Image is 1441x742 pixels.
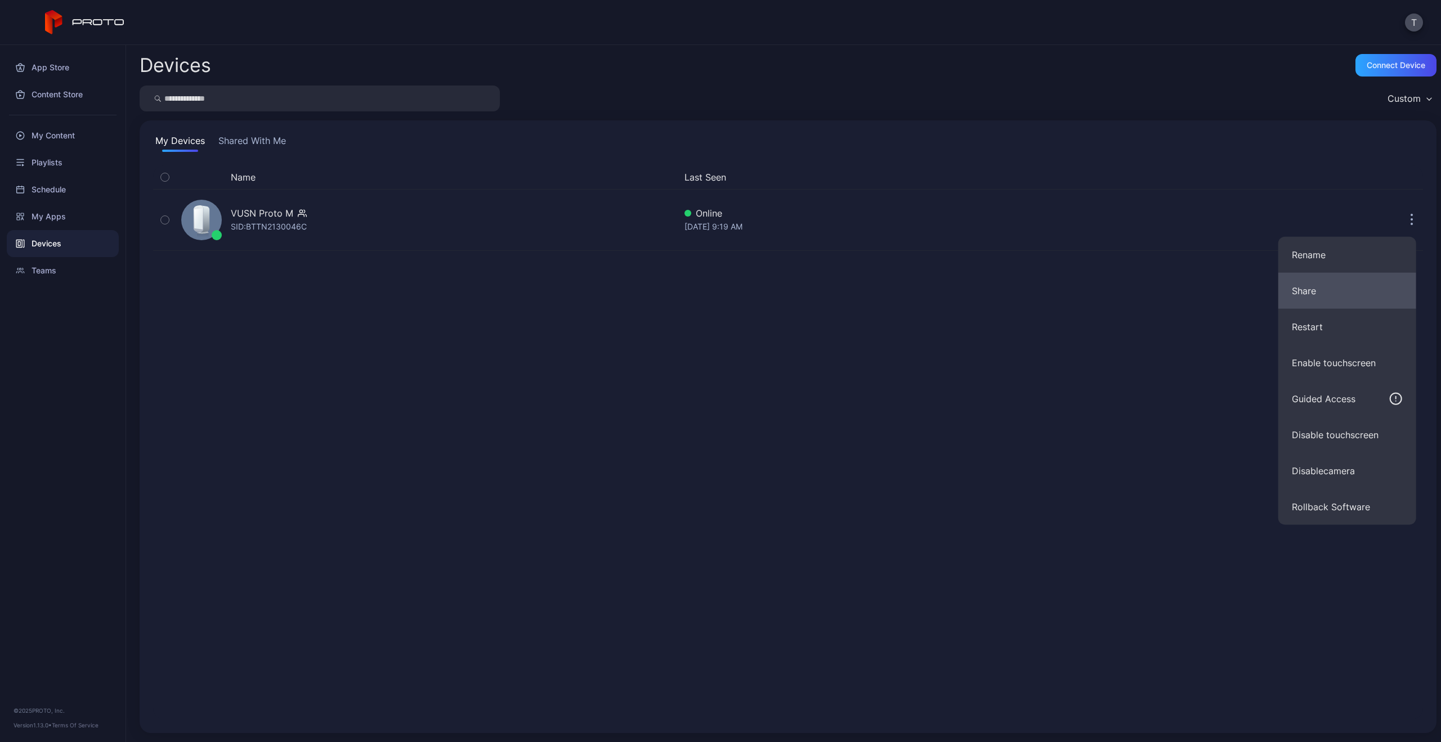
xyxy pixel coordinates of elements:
[140,55,211,75] h2: Devices
[1388,93,1421,104] div: Custom
[1382,86,1436,111] button: Custom
[1278,381,1416,417] button: Guided Access
[1400,170,1423,184] div: Options
[7,81,119,108] a: Content Store
[14,706,112,715] div: © 2025 PROTO, Inc.
[1278,237,1416,273] button: Rename
[1278,273,1416,309] button: Share
[153,134,207,152] button: My Devices
[14,722,52,728] span: Version 1.13.0 •
[1405,14,1423,32] button: T
[7,149,119,176] a: Playlists
[1278,417,1416,453] button: Disable touchscreen
[52,722,99,728] a: Terms Of Service
[7,203,119,230] a: My Apps
[1355,54,1436,77] button: Connect device
[1292,392,1355,406] div: Guided Access
[231,170,256,184] button: Name
[7,176,119,203] a: Schedule
[7,230,119,257] a: Devices
[1278,489,1416,525] button: Rollback Software
[216,134,288,152] button: Shared With Me
[684,170,1277,184] button: Last Seen
[1278,345,1416,381] button: Enable touchscreen
[1367,61,1425,70] div: Connect device
[1286,170,1387,184] div: Update Device
[1278,309,1416,345] button: Restart
[684,220,1281,233] div: [DATE] 9:19 AM
[1278,453,1416,489] button: Disablecamera
[231,220,307,233] div: SID: BTTN2130046C
[7,54,119,81] a: App Store
[231,206,293,220] div: VUSN Proto M
[7,122,119,149] a: My Content
[684,206,1281,220] div: Online
[7,257,119,284] a: Teams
